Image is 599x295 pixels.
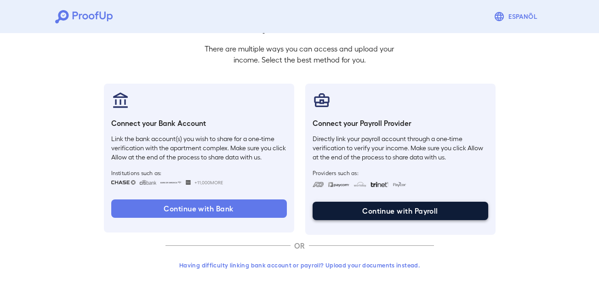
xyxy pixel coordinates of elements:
img: paycon.svg [392,182,406,187]
p: OR [291,240,309,251]
p: Directly link your payroll account through a one-time verification to verify your income. Make su... [313,134,488,162]
img: workday.svg [354,182,367,187]
button: Continue with Payroll [313,202,488,220]
img: paycom.svg [328,182,350,187]
img: bankOfAmerica.svg [160,180,182,185]
p: Link the bank account(s) you wish to share for a one-time verification with the apartment complex... [111,134,287,162]
button: Having difficulty linking bank account or payroll? Upload your documents instead. [165,257,434,273]
img: citibank.svg [139,180,157,185]
img: adp.svg [313,182,324,187]
span: +11,000 More [194,179,223,186]
p: There are multiple ways you can access and upload your income. Select the best method for you. [198,43,402,65]
span: Institutions such as: [111,169,287,176]
img: trinet.svg [371,182,389,187]
span: Providers such as: [313,169,488,176]
img: bankAccount.svg [111,91,130,109]
button: Continue with Bank [111,199,287,218]
img: payrollProvider.svg [313,91,331,109]
h6: Connect your Bank Account [111,118,287,129]
img: chase.svg [111,180,136,185]
img: wellsfargo.svg [186,180,191,185]
button: Espanõl [490,7,544,26]
h6: Connect your Payroll Provider [313,118,488,129]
